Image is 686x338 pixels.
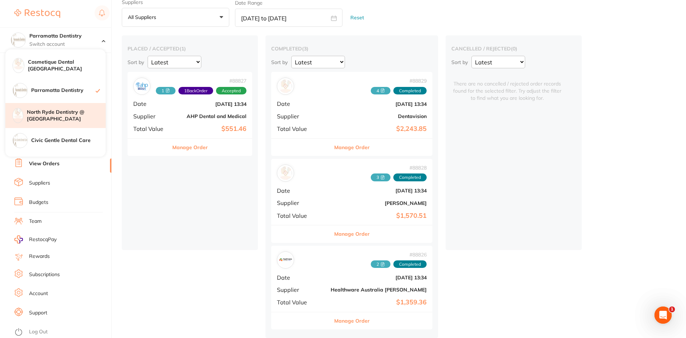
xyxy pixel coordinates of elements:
[14,9,60,18] img: Restocq Logo
[277,286,325,293] span: Supplier
[277,212,325,219] span: Total Value
[135,79,149,93] img: AHP Dental and Medical
[27,109,106,123] h4: North Ryde Dentistry @ [GEOGRAPHIC_DATA]
[331,287,427,293] b: Healthware Australia [PERSON_NAME]
[31,87,96,94] h4: Parramatta Dentistry
[14,235,23,244] img: RestocqPay
[29,309,47,317] a: Support
[277,101,325,107] span: Date
[348,8,366,27] button: Reset
[277,299,325,305] span: Total Value
[29,160,59,167] a: View Orders
[393,173,427,181] span: Completed
[271,59,288,65] p: Sort by
[279,79,292,93] img: Dentavision
[128,59,144,65] p: Sort by
[28,59,106,73] h4: Cosmetique Dental [GEOGRAPHIC_DATA]
[172,139,208,156] button: Manage Order
[29,180,50,187] a: Suppliers
[371,78,427,84] span: # 88829
[122,8,229,27] button: All suppliers
[331,125,427,133] b: $2,243.85
[371,252,427,258] span: # 88826
[334,139,370,156] button: Manage Order
[14,327,109,338] button: Log Out
[133,126,169,132] span: Total Value
[277,200,325,206] span: Supplier
[29,218,42,225] a: Team
[279,253,292,267] img: Healthware Australia Ridley
[175,101,246,107] b: [DATE] 13:34
[133,101,169,107] span: Date
[13,83,27,98] img: Parramatta Dentistry
[277,113,325,119] span: Supplier
[331,275,427,280] b: [DATE] 13:34
[334,225,370,243] button: Manage Order
[29,41,102,48] p: Switch account
[29,236,57,243] span: RestocqPay
[31,137,106,144] h4: Civic Gentle Dental Care
[277,126,325,132] span: Total Value
[271,45,432,52] h2: completed ( 3 )
[29,253,50,260] a: Rewards
[451,72,563,102] span: There are no cancelled / rejected order records found for the selected filter. Try adjust the fil...
[13,133,27,148] img: Civic Gentle Dental Care
[128,72,252,156] div: AHP Dental and Medical#888271 1BackOrderAcceptedDate[DATE] 13:34SupplierAHP Dental and MedicalTot...
[11,33,25,47] img: Parramatta Dentistry
[331,113,427,119] b: Dentavision
[393,260,427,268] span: Completed
[451,59,468,65] p: Sort by
[175,113,246,119] b: AHP Dental and Medical
[277,274,325,281] span: Date
[334,312,370,329] button: Manage Order
[156,78,246,84] span: # 88827
[29,290,48,297] a: Account
[29,33,102,40] h4: Parramatta Dentistry
[14,235,57,244] a: RestocqPay
[654,307,672,324] iframe: Intercom live chat
[331,188,427,194] b: [DATE] 13:34
[29,199,48,206] a: Budgets
[128,14,159,20] p: All suppliers
[451,45,576,52] h2: cancelled / rejected ( 0 )
[216,87,246,95] span: Accepted
[13,58,24,69] img: Cosmetique Dental Bondi Junction
[29,328,48,335] a: Log Out
[331,212,427,220] b: $1,570.51
[235,9,342,27] input: Select date range
[13,108,23,118] img: North Ryde Dentistry @ Macquarie Park
[393,87,427,95] span: Completed
[279,166,292,180] img: Henry Schein Halas
[371,260,390,268] span: Received
[156,87,176,95] span: Received
[331,200,427,206] b: [PERSON_NAME]
[371,173,390,181] span: Received
[178,87,213,95] span: Back orders
[128,45,252,52] h2: placed / accepted ( 1 )
[331,101,427,107] b: [DATE] 13:34
[175,125,246,133] b: $551.46
[14,5,60,22] a: Restocq Logo
[371,165,427,171] span: # 88828
[331,299,427,306] b: $1,359.36
[277,187,325,194] span: Date
[133,113,169,119] span: Supplier
[669,307,675,312] span: 1
[29,271,60,278] a: Subscriptions
[371,87,390,95] span: Received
